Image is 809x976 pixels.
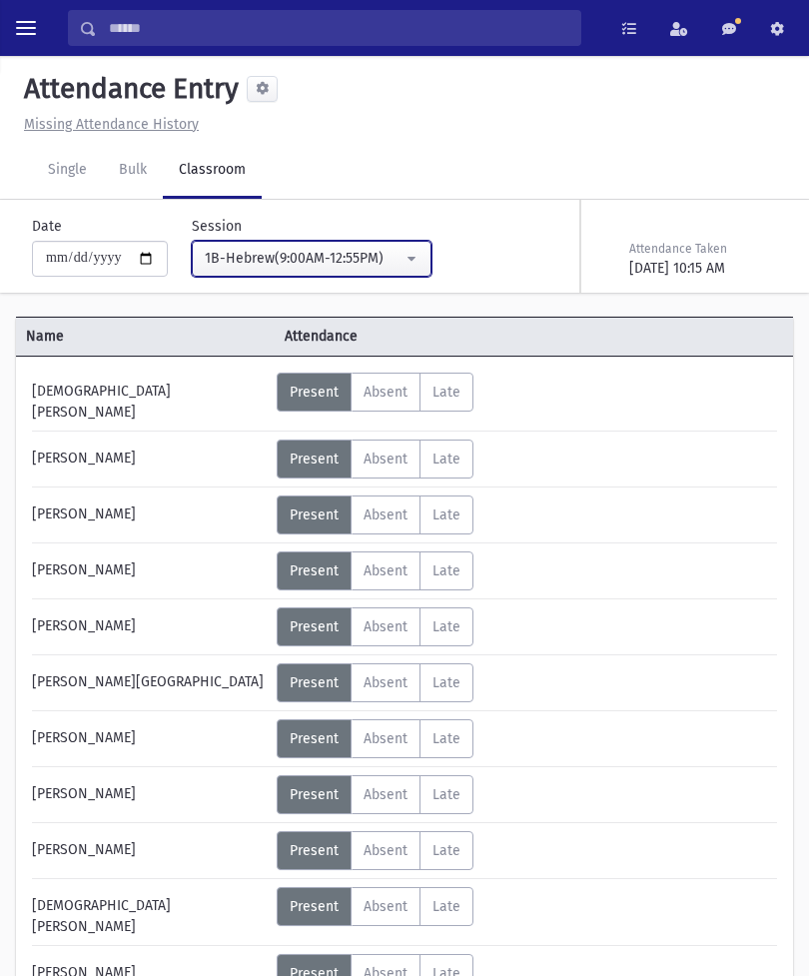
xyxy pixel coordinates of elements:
h5: Attendance Entry [16,72,239,106]
span: Late [432,618,460,635]
div: 1B-Hebrew(9:00AM-12:55PM) [205,248,403,269]
button: 1B-Hebrew(9:00AM-12:55PM) [192,241,431,277]
div: AttTypes [277,607,473,646]
span: Present [290,674,339,691]
span: Late [432,842,460,859]
div: AttTypes [277,551,473,590]
span: Present [290,562,339,579]
span: Present [290,384,339,401]
span: Absent [364,842,407,859]
span: Attendance [275,326,728,347]
div: AttTypes [277,831,473,870]
div: [DEMOGRAPHIC_DATA][PERSON_NAME] [22,887,277,937]
span: Present [290,506,339,523]
div: Attendance Taken [629,240,773,258]
span: Late [432,506,460,523]
span: Late [432,562,460,579]
label: Session [192,216,242,237]
span: Absent [364,506,407,523]
a: Bulk [103,143,163,199]
div: [PERSON_NAME] [22,831,277,870]
div: [DATE] 10:15 AM [629,258,773,279]
span: Late [432,384,460,401]
span: Late [432,451,460,468]
span: Absent [364,730,407,747]
span: Present [290,451,339,468]
span: Present [290,842,339,859]
div: [PERSON_NAME] [22,775,277,814]
div: AttTypes [277,663,473,702]
span: Present [290,786,339,803]
span: Late [432,674,460,691]
a: Missing Attendance History [16,116,199,133]
input: Search [97,10,580,46]
span: Present [290,618,339,635]
span: Name [16,326,275,347]
div: AttTypes [277,440,473,479]
div: AttTypes [277,775,473,814]
span: Absent [364,618,407,635]
span: Absent [364,451,407,468]
div: AttTypes [277,719,473,758]
div: AttTypes [277,887,473,926]
div: [PERSON_NAME] [22,607,277,646]
div: AttTypes [277,373,473,412]
a: Classroom [163,143,262,199]
div: [PERSON_NAME] [22,440,277,479]
div: [PERSON_NAME] [22,719,277,758]
span: Late [432,786,460,803]
span: Absent [364,674,407,691]
button: toggle menu [8,10,44,46]
span: Late [432,730,460,747]
span: Absent [364,384,407,401]
label: Date [32,216,62,237]
div: [PERSON_NAME] [22,495,277,534]
div: [PERSON_NAME] [22,551,277,590]
div: AttTypes [277,495,473,534]
div: [PERSON_NAME][GEOGRAPHIC_DATA] [22,663,277,702]
span: Absent [364,786,407,803]
u: Missing Attendance History [24,116,199,133]
span: Present [290,730,339,747]
div: [DEMOGRAPHIC_DATA][PERSON_NAME] [22,373,277,423]
span: Absent [364,562,407,579]
a: Single [32,143,103,199]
